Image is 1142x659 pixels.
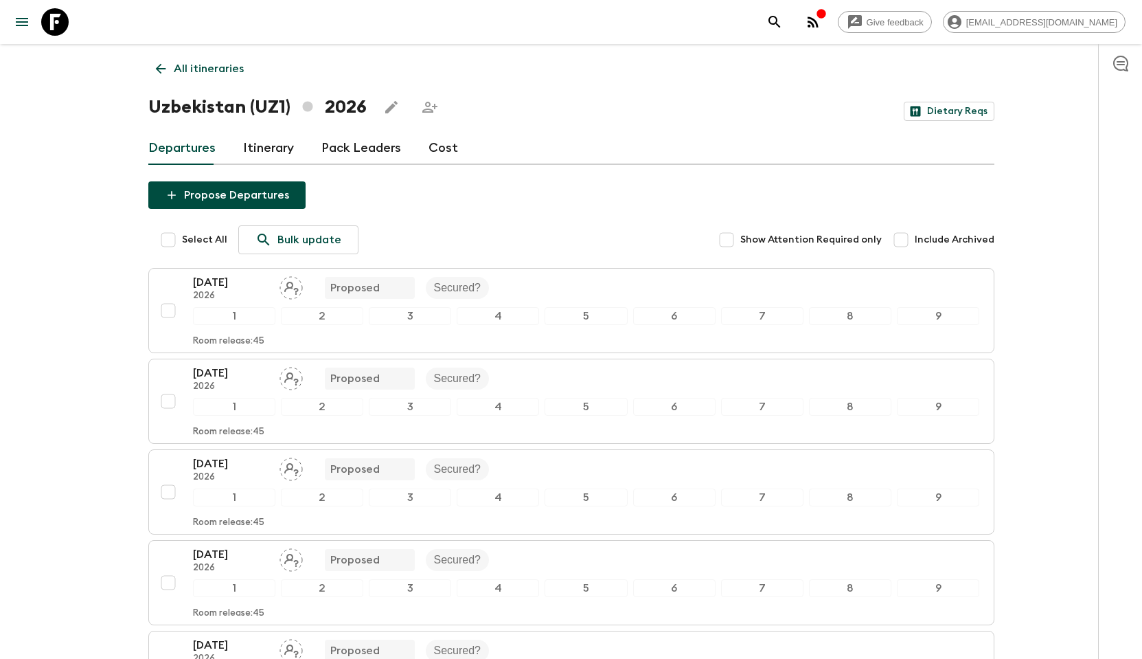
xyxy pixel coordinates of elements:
[193,381,269,392] p: 2026
[279,280,303,291] span: Assign pack leader
[434,643,481,659] p: Secured?
[238,225,358,254] a: Bulk update
[915,233,994,247] span: Include Archived
[193,336,264,347] p: Room release: 45
[279,552,303,563] span: Assign pack leader
[321,132,401,165] a: Pack Leaders
[148,359,994,444] button: [DATE]2026Assign pack leaderProposedSecured?123456789Room release:45
[809,489,891,506] div: 8
[193,517,264,528] p: Room release: 45
[434,552,481,568] p: Secured?
[721,398,803,416] div: 7
[426,277,490,299] div: Secured?
[633,579,716,597] div: 6
[633,398,716,416] div: 6
[633,489,716,506] div: 6
[633,307,716,325] div: 6
[897,579,979,597] div: 9
[897,489,979,506] div: 9
[148,181,306,209] button: Propose Departures
[279,643,303,654] span: Assign pack leader
[457,579,539,597] div: 4
[8,8,36,36] button: menu
[330,461,380,478] p: Proposed
[279,462,303,473] span: Assign pack leader
[148,268,994,353] button: [DATE]2026Assign pack leaderProposedSecured?123456789Room release:45
[193,563,269,574] p: 2026
[545,579,627,597] div: 5
[148,55,251,82] a: All itineraries
[193,579,275,597] div: 1
[457,489,539,506] div: 4
[809,579,891,597] div: 8
[193,472,269,483] p: 2026
[545,307,627,325] div: 5
[426,549,490,571] div: Secured?
[193,637,269,654] p: [DATE]
[148,132,216,165] a: Departures
[721,489,803,506] div: 7
[148,540,994,625] button: [DATE]2026Assign pack leaderProposedSecured?123456789Room release:45
[761,8,788,36] button: search adventures
[193,291,269,302] p: 2026
[426,368,490,390] div: Secured?
[330,552,380,568] p: Proposed
[809,398,891,416] div: 8
[281,579,363,597] div: 2
[959,17,1125,27] span: [EMAIL_ADDRESS][DOMAIN_NAME]
[457,307,539,325] div: 4
[182,233,227,247] span: Select All
[809,307,891,325] div: 8
[243,132,294,165] a: Itinerary
[545,398,627,416] div: 5
[193,546,269,563] p: [DATE]
[545,489,627,506] div: 5
[378,93,405,121] button: Edit this itinerary
[193,608,264,619] p: Room release: 45
[904,102,994,121] a: Dietary Reqs
[148,449,994,535] button: [DATE]2026Assign pack leaderProposedSecured?123456789Room release:45
[434,280,481,296] p: Secured?
[897,307,979,325] div: 9
[721,307,803,325] div: 7
[369,398,451,416] div: 3
[193,274,269,291] p: [DATE]
[721,579,803,597] div: 7
[369,307,451,325] div: 3
[193,489,275,506] div: 1
[838,11,932,33] a: Give feedback
[193,398,275,416] div: 1
[416,93,444,121] span: Share this itinerary
[369,489,451,506] div: 3
[434,370,481,387] p: Secured?
[193,427,264,438] p: Room release: 45
[897,398,979,416] div: 9
[457,398,539,416] div: 4
[859,17,931,27] span: Give feedback
[369,579,451,597] div: 3
[281,489,363,506] div: 2
[426,458,490,480] div: Secured?
[277,232,341,248] p: Bulk update
[193,456,269,472] p: [DATE]
[279,371,303,382] span: Assign pack leader
[434,461,481,478] p: Secured?
[943,11,1126,33] div: [EMAIL_ADDRESS][DOMAIN_NAME]
[281,398,363,416] div: 2
[148,93,367,121] h1: Uzbekistan (UZ1) 2026
[330,643,380,659] p: Proposed
[429,132,458,165] a: Cost
[281,307,363,325] div: 2
[193,307,275,325] div: 1
[193,365,269,381] p: [DATE]
[330,370,380,387] p: Proposed
[740,233,882,247] span: Show Attention Required only
[330,280,380,296] p: Proposed
[174,60,244,77] p: All itineraries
